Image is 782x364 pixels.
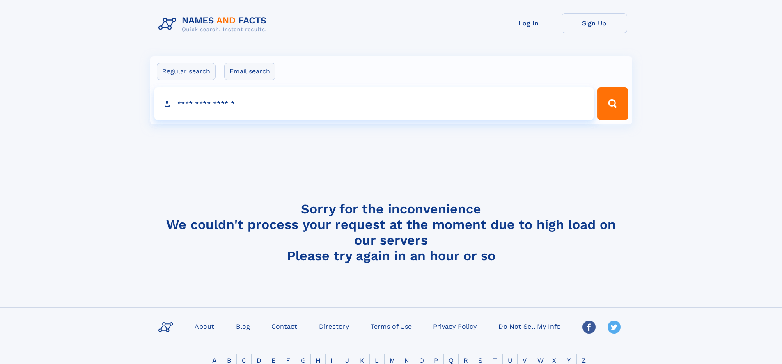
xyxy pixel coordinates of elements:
button: Search Button [597,87,628,120]
a: Blog [233,320,253,332]
label: Email search [224,63,275,80]
img: Logo Names and Facts [155,13,273,35]
a: Log In [496,13,562,33]
label: Regular search [157,63,216,80]
h4: Sorry for the inconvenience We couldn't process your request at the moment due to high load on ou... [155,201,627,263]
a: About [191,320,218,332]
a: Do Not Sell My Info [495,320,564,332]
a: Terms of Use [367,320,415,332]
img: Twitter [608,321,621,334]
a: Privacy Policy [430,320,480,332]
input: search input [154,87,594,120]
a: Directory [316,320,352,332]
img: Facebook [582,321,596,334]
a: Sign Up [562,13,627,33]
a: Contact [268,320,300,332]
